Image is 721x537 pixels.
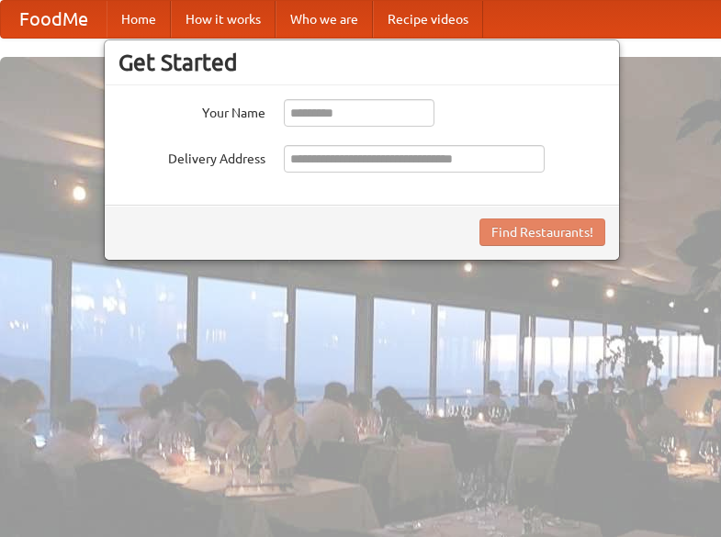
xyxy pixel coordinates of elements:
[118,145,265,168] label: Delivery Address
[276,1,373,38] a: Who we are
[118,99,265,122] label: Your Name
[1,1,107,38] a: FoodMe
[171,1,276,38] a: How it works
[373,1,483,38] a: Recipe videos
[479,218,605,246] button: Find Restaurants!
[118,49,605,76] h3: Get Started
[107,1,171,38] a: Home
